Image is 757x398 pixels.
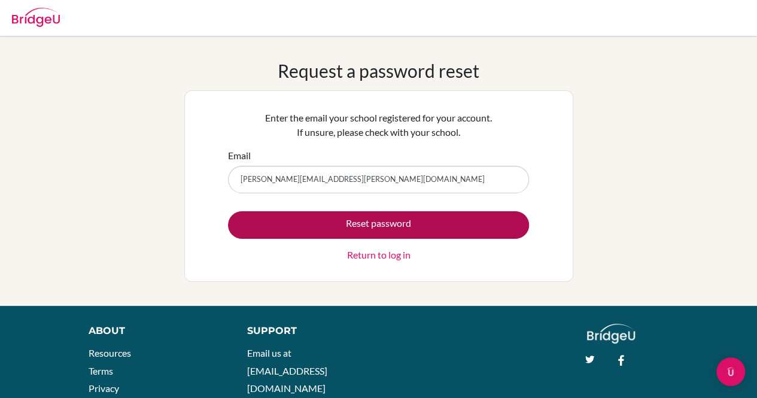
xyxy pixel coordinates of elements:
[89,365,113,376] a: Terms
[278,60,479,81] h1: Request a password reset
[247,347,327,394] a: Email us at [EMAIL_ADDRESS][DOMAIN_NAME]
[247,324,367,338] div: Support
[587,324,636,344] img: logo_white@2x-f4f0deed5e89b7ecb1c2cc34c3e3d731f90f0f143d5ea2071677605dd97b5244.png
[89,324,220,338] div: About
[347,248,411,262] a: Return to log in
[716,357,745,386] div: Open Intercom Messenger
[228,211,529,239] button: Reset password
[89,382,119,394] a: Privacy
[228,111,529,139] p: Enter the email your school registered for your account. If unsure, please check with your school.
[12,8,60,27] img: Bridge-U
[89,347,131,358] a: Resources
[228,148,251,163] label: Email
